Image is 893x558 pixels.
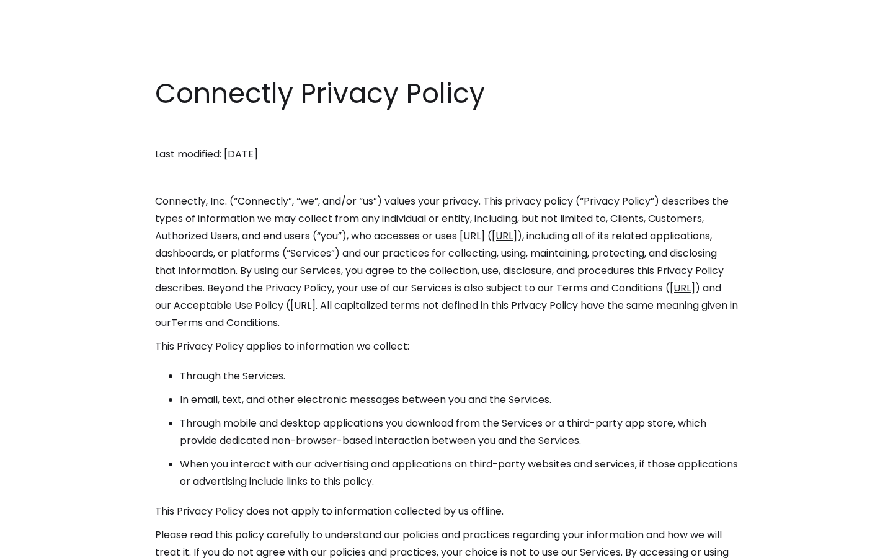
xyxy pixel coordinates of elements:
[155,169,738,187] p: ‍
[155,503,738,520] p: This Privacy Policy does not apply to information collected by us offline.
[670,281,695,295] a: [URL]
[180,456,738,490] li: When you interact with our advertising and applications on third-party websites and services, if ...
[12,535,74,554] aside: Language selected: English
[171,316,278,330] a: Terms and Conditions
[492,229,517,243] a: [URL]
[155,74,738,113] h1: Connectly Privacy Policy
[155,338,738,355] p: This Privacy Policy applies to information we collect:
[180,391,738,409] li: In email, text, and other electronic messages between you and the Services.
[180,368,738,385] li: Through the Services.
[155,193,738,332] p: Connectly, Inc. (“Connectly”, “we”, and/or “us”) values your privacy. This privacy policy (“Priva...
[155,122,738,139] p: ‍
[180,415,738,449] li: Through mobile and desktop applications you download from the Services or a third-party app store...
[155,146,738,163] p: Last modified: [DATE]
[25,536,74,554] ul: Language list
